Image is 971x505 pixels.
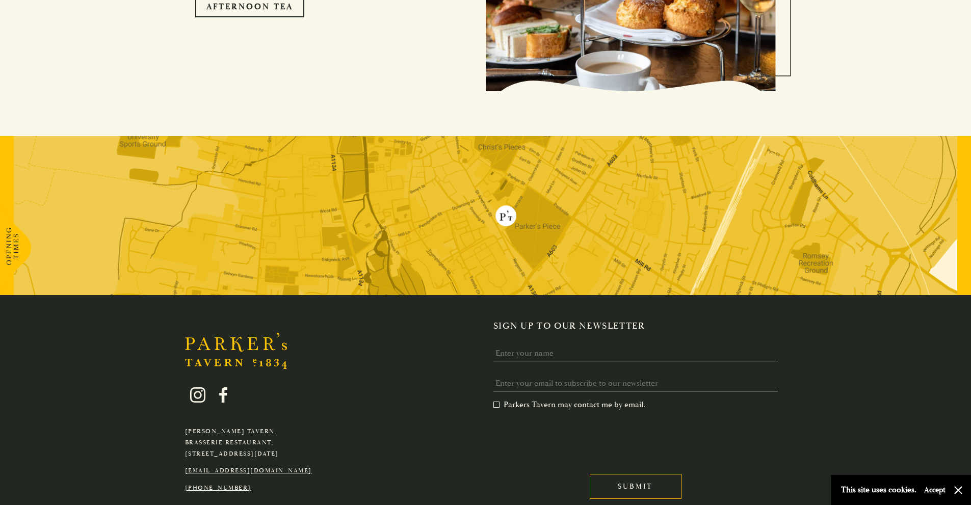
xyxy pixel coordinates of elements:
input: Enter your name [493,345,778,361]
a: [PHONE_NUMBER] [185,484,251,492]
button: Accept [924,485,946,495]
a: [EMAIL_ADDRESS][DOMAIN_NAME] [185,467,312,474]
p: This site uses cookies. [841,483,916,497]
iframe: reCAPTCHA [493,418,648,458]
button: Close and accept [953,485,963,495]
img: map [14,136,957,295]
label: Parkers Tavern may contact me by email. [493,400,645,410]
h2: Sign up to our newsletter [493,321,786,332]
input: Submit [590,474,681,499]
p: [PERSON_NAME] Tavern, Brasserie Restaurant, [STREET_ADDRESS][DATE] [185,426,312,459]
input: Enter your email to subscribe to our newsletter [493,376,778,391]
